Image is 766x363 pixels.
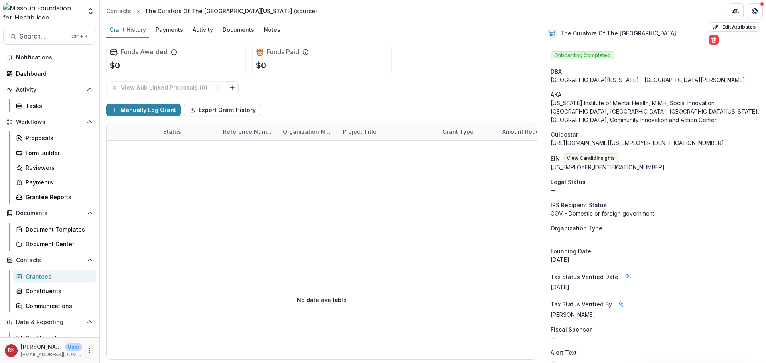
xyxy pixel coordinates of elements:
button: View Sub Linked Proposals (0) [106,81,226,94]
button: Open Activity [3,83,96,96]
div: Renee Klann [8,348,14,353]
span: Contacts [16,257,83,264]
div: Grant Type [438,123,498,140]
button: Open Workflows [3,116,96,128]
div: Reviewers [26,163,90,172]
a: Document Center [13,237,96,251]
a: Payments [13,176,96,189]
a: Contacts [103,5,134,17]
div: [DATE] [551,255,760,264]
button: Link Grants [226,81,239,94]
div: Reference Number [218,123,278,140]
img: Missouri Foundation for Health logo [3,3,82,19]
div: Dashboard [16,69,90,78]
button: Export Grant History [184,104,261,116]
a: Document Templates [13,223,96,236]
button: Linked binding [622,270,634,283]
div: Document Templates [26,225,90,233]
button: View CandidInsights [563,153,618,163]
span: Workflows [16,119,83,126]
div: Payments [26,178,90,186]
div: Form Builder [26,149,90,157]
span: Tax Status Verified By [551,300,612,308]
p: View Sub Linked Proposals ( 0 ) [121,84,211,91]
button: Search... [3,29,96,45]
div: Notes [261,24,284,35]
a: Activity [190,22,216,38]
a: Communications [13,299,96,312]
a: Reviewers [13,161,96,174]
p: EIN [551,154,560,163]
div: Reference Number [218,128,278,136]
p: [EMAIL_ADDRESS][DOMAIN_NAME] [21,351,82,358]
a: Grant History [106,22,149,38]
span: Activity [16,86,83,93]
div: Project Title [338,128,381,136]
p: $0 [110,59,120,71]
span: Tax Status Verified Date [551,273,618,281]
div: Project Title [338,123,438,140]
h2: The Curators Of The [GEOGRAPHIC_DATA][US_STATE] (source) [560,30,706,37]
span: Organization Type [551,224,602,232]
div: GOV - Domestic or foreign government [551,209,760,218]
p: -- [551,232,760,241]
div: Communications [26,302,90,310]
div: Dashboard [26,334,90,342]
div: Payments [152,24,186,35]
p: [DATE] [551,283,760,291]
div: [URL][DOMAIN_NAME][US_EMPLOYER_IDENTIFICATION_NUMBER] [551,139,760,147]
div: -- [551,186,760,194]
button: Edit Attributes [709,22,759,32]
h2: Funds Paid [267,48,299,56]
div: [GEOGRAPHIC_DATA][US_STATE] - [GEOGRAPHIC_DATA][PERSON_NAME] [551,76,760,84]
span: Documents [16,210,83,217]
span: Notifications [16,54,93,61]
span: Founding Date [551,247,591,255]
div: Amount Requested [498,123,577,140]
p: $0 [256,59,266,71]
a: Grantees [13,270,96,283]
a: Documents [219,22,257,38]
button: Partners [728,3,744,19]
button: Open Contacts [3,254,96,267]
span: IRS Recipient Status [551,201,607,209]
div: Organization Name [278,123,338,140]
p: [PERSON_NAME] [551,310,760,319]
a: Tasks [13,99,96,112]
span: Guidestar [551,130,578,139]
a: Dashboard [13,332,96,345]
nav: breadcrumb [103,5,320,17]
span: Onboarding Completed [551,51,614,59]
div: Document Center [26,240,90,248]
span: Search... [20,33,67,40]
a: Form Builder [13,146,96,159]
div: -- [551,334,760,342]
div: Constituents [26,287,90,295]
p: User [65,343,82,351]
a: Payments [152,22,186,38]
a: Constituents [13,285,96,298]
div: Status [158,123,218,140]
div: Grantees [26,272,90,281]
a: Grantee Reports [13,190,96,204]
span: DBA [551,67,562,76]
span: Fiscal Sponsor [551,325,592,334]
div: Ctrl + K [70,32,89,41]
span: Alert Text [551,348,577,357]
p: [US_STATE] Institute of Mental Health, MIMH, Social Innovation [GEOGRAPHIC_DATA], [GEOGRAPHIC_DAT... [551,99,760,124]
div: The Curators Of The [GEOGRAPHIC_DATA][US_STATE] (source) [145,7,317,15]
button: More [85,346,95,355]
div: Organization Name [278,128,338,136]
p: [PERSON_NAME] [21,343,62,351]
a: Proposals [13,131,96,145]
button: Linked binding [615,298,628,310]
h2: Funds Awarded [121,48,168,56]
button: Manually Log Grant [106,104,181,116]
div: [US_EMPLOYER_IDENTIFICATION_NUMBER] [551,163,760,171]
span: Legal Status [551,178,586,186]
